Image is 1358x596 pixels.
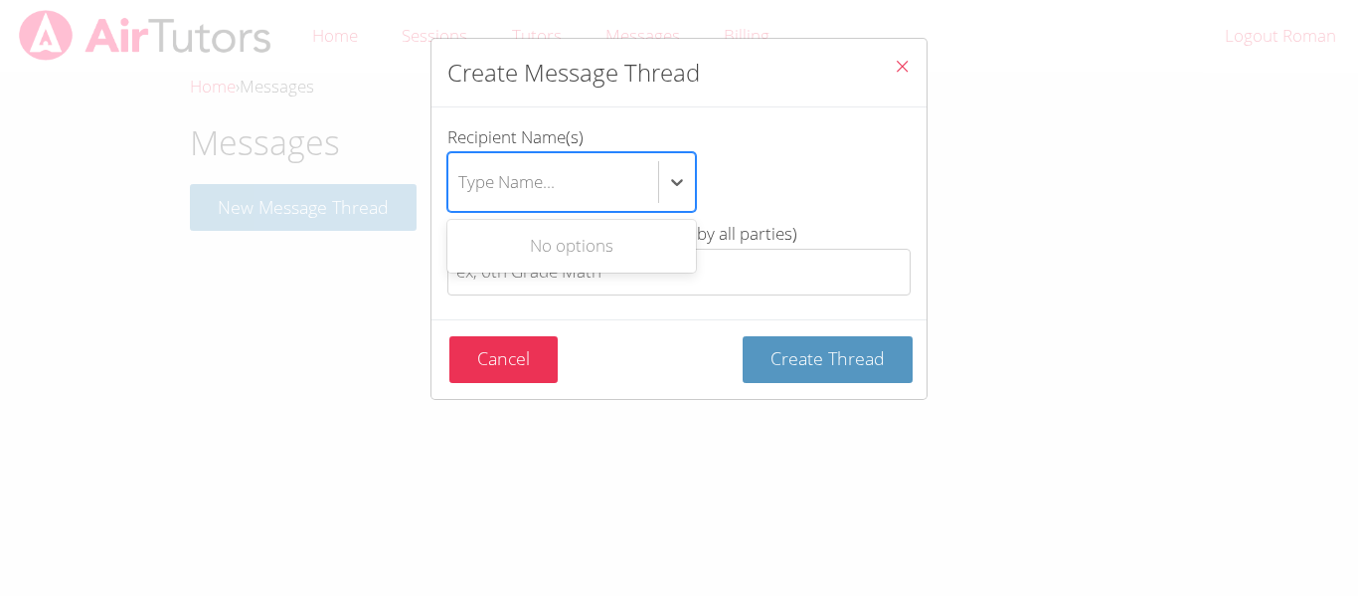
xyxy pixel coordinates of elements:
input: Recipient Name(s)Type Name... [458,159,460,205]
span: Recipient Name(s) [447,125,584,148]
h2: Create Message Thread [447,55,700,91]
button: Create Thread [743,336,913,383]
button: Cancel [449,336,558,383]
span: Create Thread [770,346,885,370]
div: No options [447,224,696,269]
div: Type Name... [458,167,555,196]
button: Close [878,39,927,99]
